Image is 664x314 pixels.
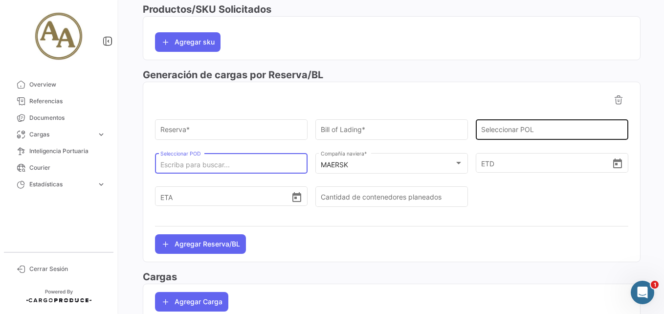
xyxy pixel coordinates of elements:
[612,157,623,168] button: Open calendar
[8,110,110,126] a: Documentos
[291,191,303,202] button: Open calendar
[97,180,106,189] span: expand_more
[29,97,106,106] span: Referencias
[651,281,659,289] span: 1
[29,113,106,122] span: Documentos
[143,2,641,16] h3: Productos/SKU Solicitados
[29,80,106,89] span: Overview
[155,32,221,52] button: Agregar sku
[631,281,654,304] iframe: Intercom live chat
[8,159,110,176] a: Courier
[155,234,246,254] button: Agregar Reserva/BL
[29,130,93,139] span: Cargas
[143,270,641,284] h3: Cargas
[143,68,641,82] h3: Generación de cargas por Reserva/BL
[8,93,110,110] a: Referencias
[34,12,83,61] img: 852fc388-10ad-47fd-b232-e98225ca49a8.jpg
[160,161,303,169] input: Escriba para buscar...
[97,130,106,139] span: expand_more
[29,163,106,172] span: Courier
[321,160,348,169] mat-select-trigger: MAERSK
[29,147,106,156] span: Inteligencia Portuaria
[155,292,228,312] button: Agregar Carga
[8,143,110,159] a: Inteligencia Portuaria
[8,76,110,93] a: Overview
[29,180,93,189] span: Estadísticas
[29,265,106,273] span: Cerrar Sesión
